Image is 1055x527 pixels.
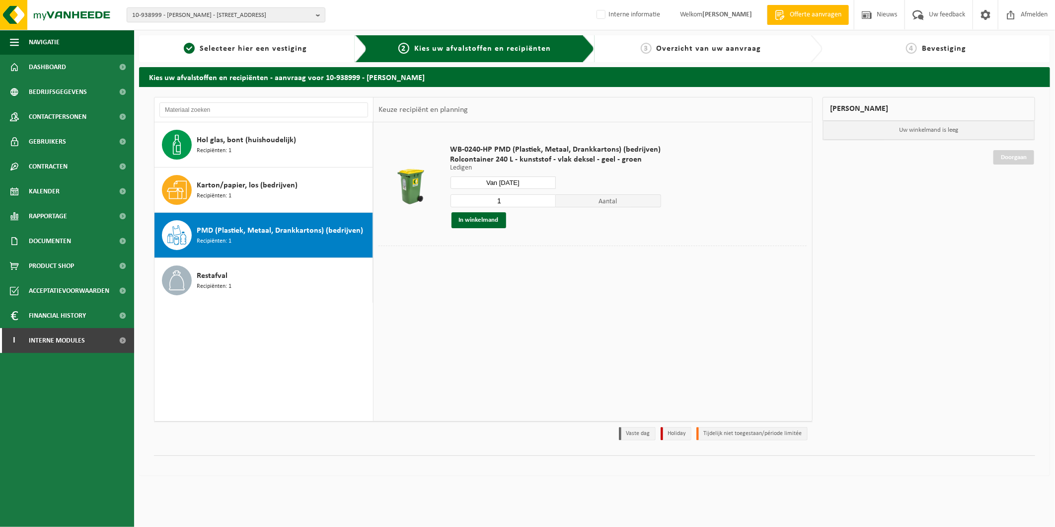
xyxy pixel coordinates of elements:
span: Recipiënten: 1 [197,237,231,246]
span: Overzicht van uw aanvraag [657,45,761,53]
li: Tijdelijk niet toegestaan/période limitée [696,427,808,440]
span: Kalender [29,179,60,204]
h2: Kies uw afvalstoffen en recipiënten - aanvraag voor 10-938999 - [PERSON_NAME] [139,67,1050,87]
span: Gebruikers [29,129,66,154]
span: WB-0240-HP PMD (Plastiek, Metaal, Drankkartons) (bedrijven) [451,145,661,155]
span: I [10,328,19,353]
span: Kies uw afvalstoffen en recipiënten [414,45,551,53]
span: Acceptatievoorwaarden [29,278,109,303]
p: Uw winkelmand is leeg [823,121,1035,140]
li: Vaste dag [619,427,656,440]
button: Restafval Recipiënten: 1 [154,258,373,303]
p: Ledigen [451,165,661,172]
span: 3 [641,43,652,54]
span: Rapportage [29,204,67,229]
span: Documenten [29,229,71,254]
span: Bedrijfsgegevens [29,80,87,104]
span: Recipiënten: 1 [197,146,231,156]
strong: [PERSON_NAME] [702,11,752,18]
span: Contracten [29,154,68,179]
button: PMD (Plastiek, Metaal, Drankkartons) (bedrijven) Recipiënten: 1 [154,213,373,258]
span: Bevestiging [922,45,966,53]
span: Karton/papier, los (bedrijven) [197,179,298,191]
span: Hol glas, bont (huishoudelijk) [197,134,296,146]
button: Hol glas, bont (huishoudelijk) Recipiënten: 1 [154,122,373,168]
li: Holiday [661,427,691,440]
span: Recipiënten: 1 [197,282,231,291]
button: In winkelmand [452,212,506,228]
span: Restafval [197,270,227,282]
span: Recipiënten: 1 [197,191,231,201]
span: PMD (Plastiek, Metaal, Drankkartons) (bedrijven) [197,225,363,237]
span: 10-938999 - [PERSON_NAME] - [STREET_ADDRESS] [132,8,312,23]
span: 2 [398,43,409,54]
span: Interne modules [29,328,85,353]
label: Interne informatie [595,7,660,22]
span: Navigatie [29,30,60,55]
span: Contactpersonen [29,104,86,129]
span: 4 [906,43,917,54]
input: Selecteer datum [451,176,556,189]
span: Financial History [29,303,86,328]
span: Dashboard [29,55,66,80]
a: Doorgaan [993,150,1034,165]
span: Selecteer hier een vestiging [200,45,307,53]
button: Karton/papier, los (bedrijven) Recipiënten: 1 [154,168,373,213]
button: 10-938999 - [PERSON_NAME] - [STREET_ADDRESS] [127,7,325,22]
span: Rolcontainer 240 L - kunststof - vlak deksel - geel - groen [451,155,661,165]
div: Keuze recipiënt en planning [374,97,473,122]
div: [PERSON_NAME] [823,97,1036,121]
input: Materiaal zoeken [159,102,368,117]
span: 1 [184,43,195,54]
span: Offerte aanvragen [787,10,844,20]
a: Offerte aanvragen [767,5,849,25]
a: 1Selecteer hier een vestiging [144,43,347,55]
span: Aantal [556,194,661,207]
span: Product Shop [29,254,74,278]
